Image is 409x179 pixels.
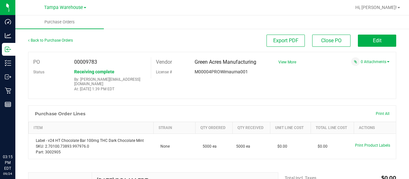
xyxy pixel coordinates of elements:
p: 09/24 [3,171,12,176]
inline-svg: Inbound [5,46,11,53]
inline-svg: Retail [5,87,11,94]
th: Actions [354,122,396,134]
span: Purchase Orders [36,19,83,25]
label: Vendor [156,57,172,67]
iframe: Resource center unread badge [19,127,27,134]
p: At: [DATE] 1:39 PM EDT [74,87,146,91]
button: Close PO [312,35,351,47]
label: PO [33,57,40,67]
span: Receiving complete [74,69,114,74]
a: 0 Attachments [361,60,390,64]
span: 5000 ea [199,144,217,149]
inline-svg: Reports [5,101,11,108]
span: None [157,144,170,149]
h1: Purchase Order Lines [35,111,85,116]
iframe: Resource center [6,128,26,147]
a: View More [278,60,296,64]
a: Back to Purchase Orders [28,38,73,43]
span: Close PO [321,37,342,44]
span: $0.00 [274,144,287,149]
p: 03:15 PM EDT [3,154,12,171]
span: M00004PROWimauma001 [195,69,248,74]
inline-svg: Outbound [5,74,11,80]
inline-svg: Dashboard [5,19,11,25]
th: Total Line Cost [311,122,354,134]
span: 00009783 [74,59,97,65]
span: Print All [376,111,390,116]
span: Attach a document [351,57,360,66]
span: Edit [373,37,382,44]
p: By: [PERSON_NAME][EMAIL_ADDRESS][DOMAIN_NAME] [74,77,146,86]
span: Print Product Labels [355,143,390,148]
span: $0.00 [314,144,328,149]
th: Strain [153,122,195,134]
span: Export PDF [273,37,298,44]
th: Item [29,122,154,134]
span: Green Acres Manufacturing [195,59,256,65]
button: Export PDF [266,35,305,47]
label: License # [156,67,172,77]
th: Qty Ordered [196,122,233,134]
span: Hi, [PERSON_NAME]! [355,5,397,10]
inline-svg: Inventory [5,60,11,66]
span: Tampa Warehouse [44,5,83,10]
div: Label - v24 HT Chocolate Bar 100mg THC Dark Chocolate Mint SKU: 2.70100.73893.997976.0 Part: 3002905 [33,138,150,155]
a: Purchase Orders [15,15,104,29]
inline-svg: Analytics [5,32,11,39]
th: Unit Line Cost [270,122,311,134]
th: Qty Received [232,122,270,134]
span: 5000 ea [236,143,250,149]
button: Edit [358,35,396,47]
label: Status [33,67,44,77]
